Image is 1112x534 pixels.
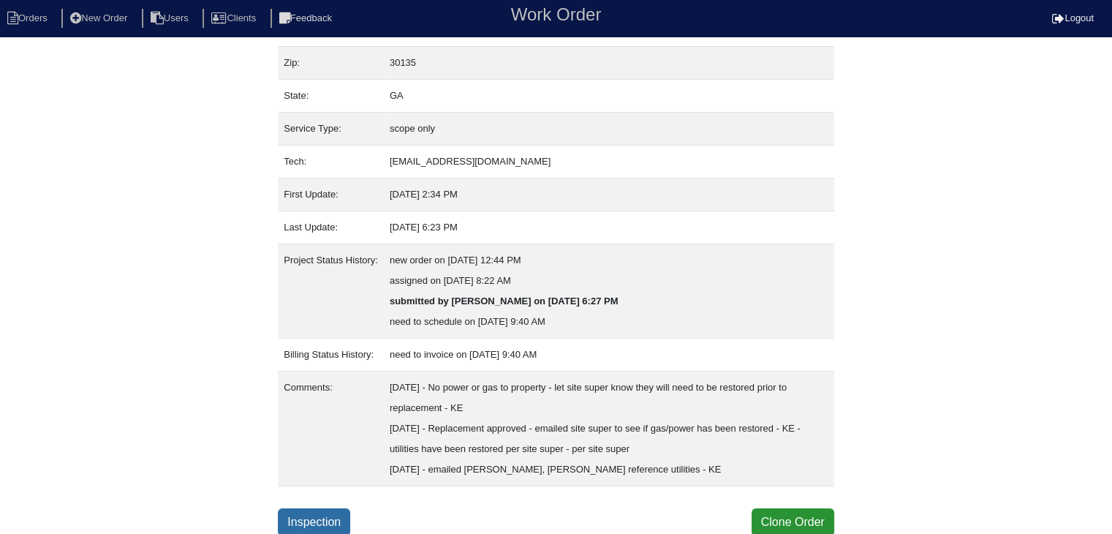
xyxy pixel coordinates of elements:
[278,47,384,80] td: Zip:
[61,9,139,29] li: New Order
[390,345,828,365] div: need to invoice on [DATE] 9:40 AM
[278,80,384,113] td: State:
[142,9,200,29] li: Users
[203,9,268,29] li: Clients
[1052,12,1094,23] a: Logout
[390,250,828,271] div: new order on [DATE] 12:44 PM
[278,146,384,178] td: Tech:
[390,312,828,332] div: need to schedule on [DATE] 9:40 AM
[278,113,384,146] td: Service Type:
[278,211,384,244] td: Last Update:
[278,339,384,372] td: Billing Status History:
[390,291,828,312] div: submitted by [PERSON_NAME] on [DATE] 6:27 PM
[384,146,834,178] td: [EMAIL_ADDRESS][DOMAIN_NAME]
[384,47,834,80] td: 30135
[278,244,384,339] td: Project Status History:
[203,12,268,23] a: Clients
[384,372,834,486] td: [DATE] - No power or gas to property - let site super know they will need to be restored prior to...
[278,372,384,486] td: Comments:
[384,80,834,113] td: GA
[384,178,834,211] td: [DATE] 2:34 PM
[142,12,200,23] a: Users
[384,113,834,146] td: scope only
[278,178,384,211] td: First Update:
[384,211,834,244] td: [DATE] 6:23 PM
[271,9,344,29] li: Feedback
[61,12,139,23] a: New Order
[390,271,828,291] div: assigned on [DATE] 8:22 AM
